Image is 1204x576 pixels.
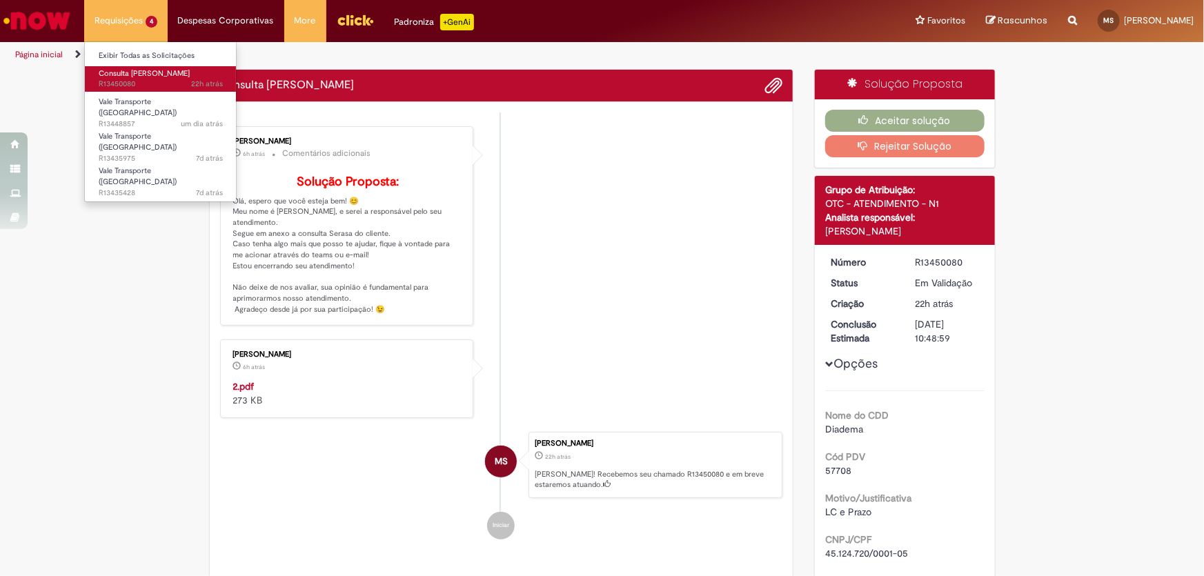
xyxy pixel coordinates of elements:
[815,70,995,99] div: Solução Proposta
[220,432,783,498] li: Maria Eduarda Vieira Da Silva
[283,148,371,159] small: Comentários adicionais
[233,379,463,407] div: 273 KB
[820,276,905,290] dt: Status
[825,135,985,157] button: Rejeitar Solução
[181,119,223,129] time: 26/08/2025 14:55:37
[495,445,508,478] span: MS
[825,210,985,224] div: Analista responsável:
[191,79,223,89] time: 26/08/2025 17:48:56
[15,49,63,60] a: Página inicial
[99,119,223,130] span: R13448857
[85,129,237,159] a: Aberto R13435975 : Vale Transporte (VT)
[297,174,399,190] b: Solução Proposta:
[99,166,177,187] span: Vale Transporte ([GEOGRAPHIC_DATA])
[99,188,223,199] span: R13435428
[181,119,223,129] span: um dia atrás
[820,317,905,345] dt: Conclusão Estimada
[85,95,237,124] a: Aberto R13448857 : Vale Transporte (VT)
[1104,16,1114,25] span: MS
[825,450,865,463] b: Cód PDV
[244,363,266,371] span: 6h atrás
[233,350,463,359] div: [PERSON_NAME]
[916,297,954,310] time: 26/08/2025 17:48:54
[85,163,237,193] a: Aberto R13435428 : Vale Transporte (VT)
[535,469,775,490] p: [PERSON_NAME]! Recebemos seu chamado R13450080 e em breve estaremos atuando.
[196,153,223,163] time: 21/08/2025 12:08:16
[244,363,266,371] time: 27/08/2025 10:11:10
[927,14,965,28] span: Favoritos
[99,131,177,152] span: Vale Transporte ([GEOGRAPHIC_DATA])
[178,14,274,28] span: Despesas Corporativas
[395,14,474,30] div: Padroniza
[99,68,190,79] span: Consulta [PERSON_NAME]
[233,175,463,315] p: Olá, espero que você esteja bem! 😊 Meu nome é [PERSON_NAME], e serei a responsável pelo seu atend...
[820,255,905,269] dt: Número
[220,79,355,92] h2: Consulta Serasa Histórico de tíquete
[95,14,143,28] span: Requisições
[825,224,985,238] div: [PERSON_NAME]
[825,197,985,210] div: OTC - ATENDIMENTO - N1
[916,317,980,345] div: [DATE] 10:48:59
[764,77,782,95] button: Adicionar anexos
[196,188,223,198] span: 7d atrás
[244,150,266,158] time: 27/08/2025 10:12:45
[825,547,908,559] span: 45.124.720/0001-05
[10,42,792,68] ul: Trilhas de página
[196,188,223,198] time: 21/08/2025 10:42:42
[820,297,905,310] dt: Criação
[244,150,266,158] span: 6h atrás
[825,492,911,504] b: Motivo/Justificativa
[1,7,72,34] img: ServiceNow
[196,153,223,163] span: 7d atrás
[825,506,871,518] span: LC e Prazo
[191,79,223,89] span: 22h atrás
[85,66,237,92] a: Aberto R13450080 : Consulta Serasa
[916,297,954,310] span: 22h atrás
[99,79,223,90] span: R13450080
[233,137,463,146] div: [PERSON_NAME]
[99,153,223,164] span: R13435975
[85,48,237,63] a: Exibir Todas as Solicitações
[233,380,255,393] a: 2.pdf
[84,41,237,202] ul: Requisições
[99,97,177,118] span: Vale Transporte ([GEOGRAPHIC_DATA])
[825,110,985,132] button: Aceitar solução
[440,14,474,30] p: +GenAi
[220,112,783,553] ul: Histórico de tíquete
[825,183,985,197] div: Grupo de Atribuição:
[998,14,1047,27] span: Rascunhos
[916,255,980,269] div: R13450080
[337,10,374,30] img: click_logo_yellow_360x200.png
[986,14,1047,28] a: Rascunhos
[485,446,517,477] div: Maria Eduarda Vieira Da Silva
[916,276,980,290] div: Em Validação
[295,14,316,28] span: More
[1124,14,1194,26] span: [PERSON_NAME]
[825,464,851,477] span: 57708
[825,409,889,421] b: Nome do CDD
[146,16,157,28] span: 4
[825,423,863,435] span: Diadema
[535,439,775,448] div: [PERSON_NAME]
[545,453,571,461] span: 22h atrás
[545,453,571,461] time: 26/08/2025 17:48:54
[916,297,980,310] div: 26/08/2025 17:48:54
[825,533,871,546] b: CNPJ/CPF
